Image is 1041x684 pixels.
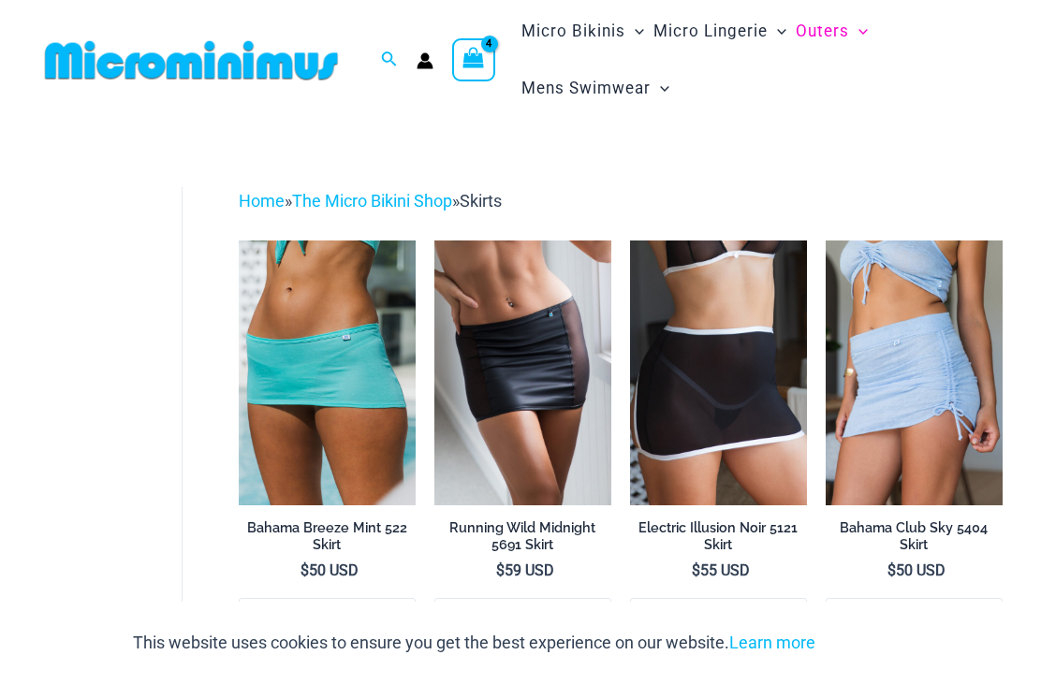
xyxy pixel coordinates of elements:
[434,519,611,561] a: Running Wild Midnight 5691 Skirt
[521,65,651,112] span: Mens Swimwear
[826,240,1003,506] img: Bahama Club Sky 9170 Crop Top 5404 Skirt 07
[239,240,416,506] a: Bahama Breeze Mint 522 Skirt 01Bahama Breeze Mint 522 Skirt 02Bahama Breeze Mint 522 Skirt 02
[849,7,868,55] span: Menu Toggle
[381,49,398,72] a: Search icon link
[47,172,215,546] iframe: TrustedSite Certified
[239,191,285,211] a: Home
[496,561,554,579] bdi: 59 USD
[517,3,649,60] a: Micro BikinisMenu ToggleMenu Toggle
[887,561,896,579] span: $
[692,561,750,579] bdi: 55 USD
[826,519,1003,554] h2: Bahama Club Sky 5404 Skirt
[434,240,611,506] img: Running Wild Midnight 5691 Skirt
[829,620,909,665] button: Accept
[649,3,791,60] a: Micro LingerieMenu ToggleMenu Toggle
[417,52,433,69] a: Account icon link
[826,519,1003,561] a: Bahama Club Sky 5404 Skirt
[452,38,495,81] a: View Shopping Cart, 4 items
[301,561,359,579] bdi: 50 USD
[496,561,505,579] span: $
[768,7,786,55] span: Menu Toggle
[625,7,644,55] span: Menu Toggle
[630,519,807,554] h2: Electric Illusion Noir 5121 Skirt
[826,240,1003,506] a: Bahama Club Sky 9170 Crop Top 5404 Skirt 07Bahama Club Sky 9170 Crop Top 5404 Skirt 10Bahama Club...
[434,240,611,506] a: Running Wild Midnight 5691 SkirtRunning Wild Midnight 1052 Top 5691 Skirt 06Running Wild Midnight...
[729,633,815,652] a: Learn more
[434,519,611,554] h2: Running Wild Midnight 5691 Skirt
[301,561,309,579] span: $
[239,519,416,561] a: Bahama Breeze Mint 522 Skirt
[521,7,625,55] span: Micro Bikinis
[517,60,674,117] a: Mens SwimwearMenu ToggleMenu Toggle
[791,3,872,60] a: OutersMenu ToggleMenu Toggle
[630,240,807,506] img: Electric Illusion Noir Skirt 02
[239,240,416,506] img: Bahama Breeze Mint 522 Skirt 01
[37,39,345,81] img: MM SHOP LOGO FLAT
[239,191,502,211] span: » »
[692,561,700,579] span: $
[653,7,768,55] span: Micro Lingerie
[460,191,502,211] span: Skirts
[887,561,946,579] bdi: 50 USD
[651,65,669,112] span: Menu Toggle
[630,240,807,506] a: Electric Illusion Noir Skirt 02Electric Illusion Noir 1521 Bra 611 Micro 5121 Skirt 01Electric Il...
[796,7,849,55] span: Outers
[133,629,815,657] p: This website uses cookies to ensure you get the best experience on our website.
[239,519,416,554] h2: Bahama Breeze Mint 522 Skirt
[630,519,807,561] a: Electric Illusion Noir 5121 Skirt
[292,191,452,211] a: The Micro Bikini Shop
